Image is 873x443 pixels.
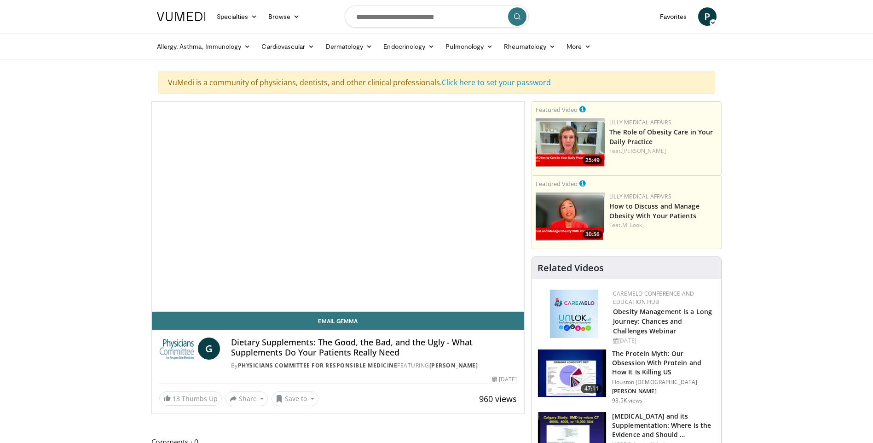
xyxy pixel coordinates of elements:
[622,221,642,229] a: M. Look
[231,361,517,370] div: By FEATURING
[157,12,206,21] img: VuMedi Logo
[612,349,716,377] h3: The Protein Myth: Our Obsession With Protein and How It Is Killing US
[550,290,598,338] img: 45df64a9-a6de-482c-8a90-ada250f7980c.png.150x105_q85_autocrop_double_scale_upscale_version-0.2.jpg
[612,412,716,439] h3: [MEDICAL_DATA] and its Supplementation: Where is the Evidence and Should …
[479,393,517,404] span: 960 views
[238,361,398,369] a: Physicians Committee for Responsible Medicine
[561,37,596,56] a: More
[613,290,694,306] a: CaReMeLO Conference and Education Hub
[231,338,517,357] h4: Dietary Supplements: The Good, the Bad, and the Ugly - What Supplements Do Your Patients Really Need
[609,147,717,155] div: Feat.
[609,192,671,200] a: Lilly Medical Affairs
[211,7,263,26] a: Specialties
[378,37,440,56] a: Endocrinology
[159,338,194,360] img: Physicians Committee for Responsible Medicine
[225,391,268,406] button: Share
[612,379,716,386] p: Houston [DEMOGRAPHIC_DATA]
[538,350,606,397] img: b7b8b05e-5021-418b-a89a-60a270e7cf82.150x105_q85_crop-smart_upscale.jpg
[612,388,716,395] p: [PERSON_NAME]
[198,338,220,360] a: G
[536,180,578,188] small: Featured Video
[152,312,525,330] a: Email Gemma
[609,202,700,220] a: How to Discuss and Manage Obesity With Your Patients
[536,118,605,167] img: e1208b6b-349f-4914-9dd7-f97803bdbf1d.png.150x105_q85_crop-smart_upscale.png
[151,37,256,56] a: Allergy, Asthma, Immunology
[498,37,561,56] a: Rheumatology
[583,156,602,164] span: 25:49
[158,71,715,94] div: VuMedi is a community of physicians, dentists, and other clinical professionals.
[536,192,605,241] a: 30:56
[173,394,180,403] span: 13
[429,361,478,369] a: [PERSON_NAME]
[609,221,717,229] div: Feat.
[536,192,605,241] img: c98a6a29-1ea0-4bd5-8cf5-4d1e188984a7.png.150x105_q85_crop-smart_upscale.png
[622,147,666,155] a: [PERSON_NAME]
[583,230,602,239] span: 30:56
[159,391,222,406] a: 13 Thumbs Up
[538,262,604,274] h4: Related Videos
[272,391,318,406] button: Save to
[536,118,605,167] a: 25:49
[256,37,320,56] a: Cardiovascular
[320,37,378,56] a: Dermatology
[152,102,525,312] video-js: Video Player
[613,337,714,345] div: [DATE]
[609,128,713,146] a: The Role of Obesity Care in Your Daily Practice
[613,307,712,335] a: Obesity Management is a Long Journey: Chances and Challenges Webinar
[263,7,305,26] a: Browse
[609,118,671,126] a: Lilly Medical Affairs
[492,375,517,384] div: [DATE]
[654,7,693,26] a: Favorites
[345,6,529,28] input: Search topics, interventions
[581,384,603,393] span: 47:11
[536,105,578,114] small: Featured Video
[442,77,551,87] a: Click here to set your password
[612,397,642,404] p: 93.5K views
[538,349,716,404] a: 47:11 The Protein Myth: Our Obsession With Protein and How It Is Killing US Houston [DEMOGRAPHIC_...
[440,37,498,56] a: Pulmonology
[698,7,717,26] a: P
